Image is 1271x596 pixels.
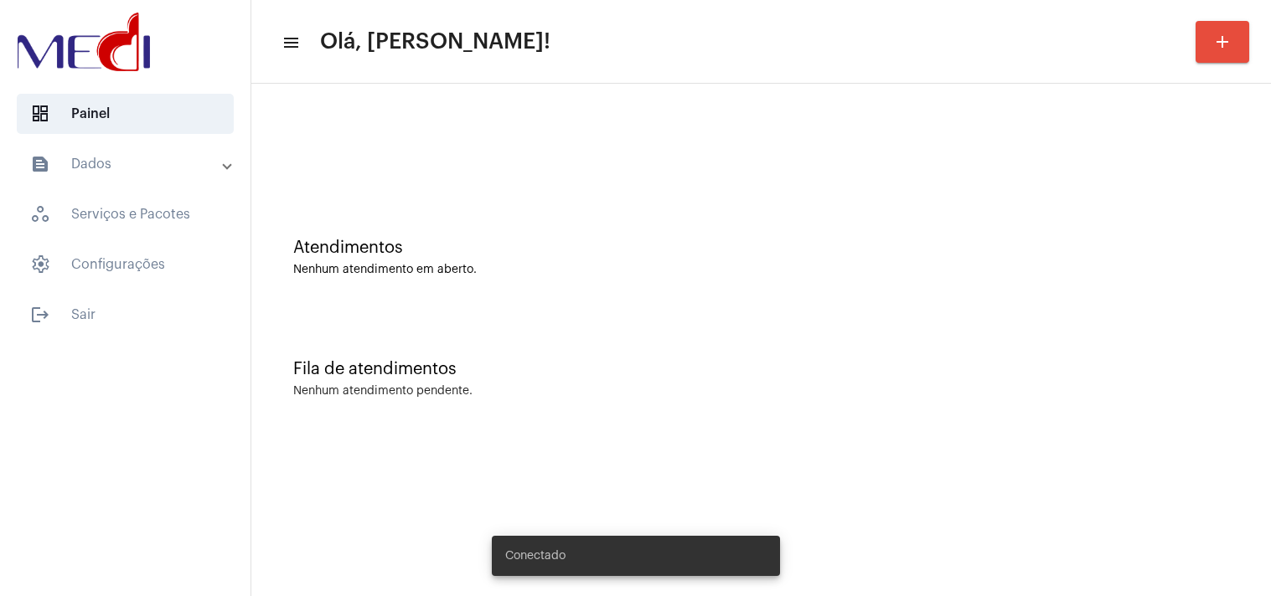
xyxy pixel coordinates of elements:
div: Nenhum atendimento pendente. [293,385,473,398]
div: Atendimentos [293,239,1229,257]
span: Conectado [505,547,566,564]
span: sidenav icon [30,104,50,124]
mat-icon: sidenav icon [30,154,50,174]
span: sidenav icon [30,254,50,275]
img: d3a1b5fa-500b-b90f-5a1c-719c20e9830b.png [13,8,154,75]
mat-panel-title: Dados [30,154,224,174]
span: Sair [17,295,234,335]
span: Configurações [17,244,234,285]
span: sidenav icon [30,204,50,224]
mat-icon: add [1212,32,1232,52]
span: Painel [17,94,234,134]
mat-icon: sidenav icon [30,305,50,325]
div: Fila de atendimentos [293,360,1229,378]
mat-icon: sidenav icon [282,33,298,53]
div: Nenhum atendimento em aberto. [293,264,1229,276]
span: Olá, [PERSON_NAME]! [320,28,550,55]
mat-expansion-panel-header: sidenav iconDados [10,144,251,184]
span: Serviços e Pacotes [17,194,234,234]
